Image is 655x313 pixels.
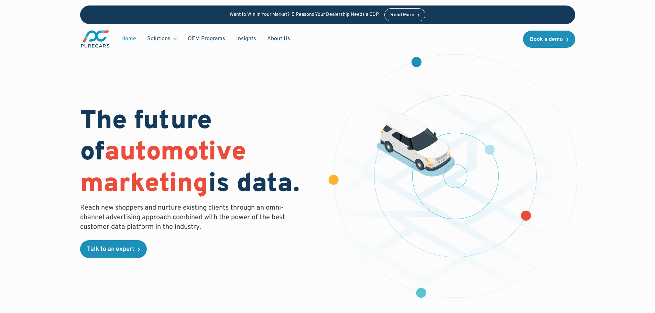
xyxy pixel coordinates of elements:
a: OEM Programs [182,32,231,45]
div: Read More [390,13,414,18]
p: Reach new shoppers and nurture existing clients through an omni-channel advertising approach comb... [80,203,289,232]
a: Talk to an expert [80,240,147,258]
img: purecars logo [80,30,110,48]
a: main [80,30,110,48]
a: Read More [384,8,426,21]
a: Book a demo [523,31,575,48]
div: Solutions [142,32,182,45]
h1: The future of is data. [80,106,319,200]
a: Insights [231,32,262,45]
a: About Us [262,32,296,45]
span: automotive marketing [80,136,246,201]
p: Want to Win in Your Market? 5 Reasons Your Dealership Needs a CDP [230,12,379,18]
img: illustration of a vehicle [376,114,456,177]
a: Home [116,32,142,45]
div: Talk to an expert [87,246,134,253]
div: Book a demo [530,37,563,42]
div: Solutions [147,35,171,43]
